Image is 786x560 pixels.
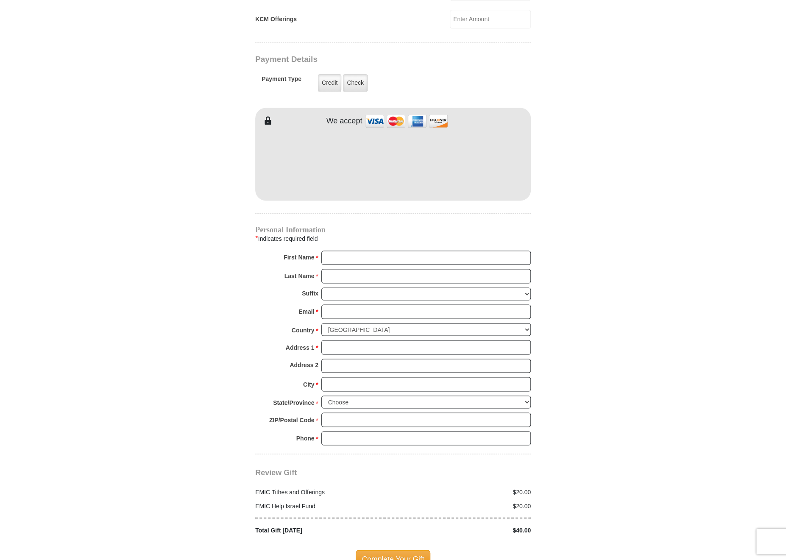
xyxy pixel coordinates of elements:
[251,501,393,510] div: EMIC Help Israel Fund
[292,324,315,336] strong: Country
[269,414,315,426] strong: ZIP/Postal Code
[393,488,535,496] div: $20.00
[298,306,314,318] strong: Email
[284,251,314,263] strong: First Name
[255,233,531,244] div: Indicates required field
[255,468,297,476] span: Review Gift
[302,287,318,299] strong: Suffix
[273,396,314,408] strong: State/Province
[393,526,535,535] div: $40.00
[326,117,362,126] h4: We accept
[255,15,297,24] label: KCM Offerings
[290,359,318,371] strong: Address 2
[286,341,315,353] strong: Address 1
[262,75,301,87] h5: Payment Type
[255,226,531,233] h4: Personal Information
[393,501,535,510] div: $20.00
[303,378,314,390] strong: City
[255,55,471,64] h3: Payment Details
[296,432,315,444] strong: Phone
[450,10,531,28] input: Enter Amount
[251,526,393,535] div: Total Gift [DATE]
[343,74,368,92] label: Check
[284,270,315,282] strong: Last Name
[318,74,341,92] label: Credit
[364,112,449,130] img: credit cards accepted
[251,488,393,496] div: EMIC Tithes and Offerings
